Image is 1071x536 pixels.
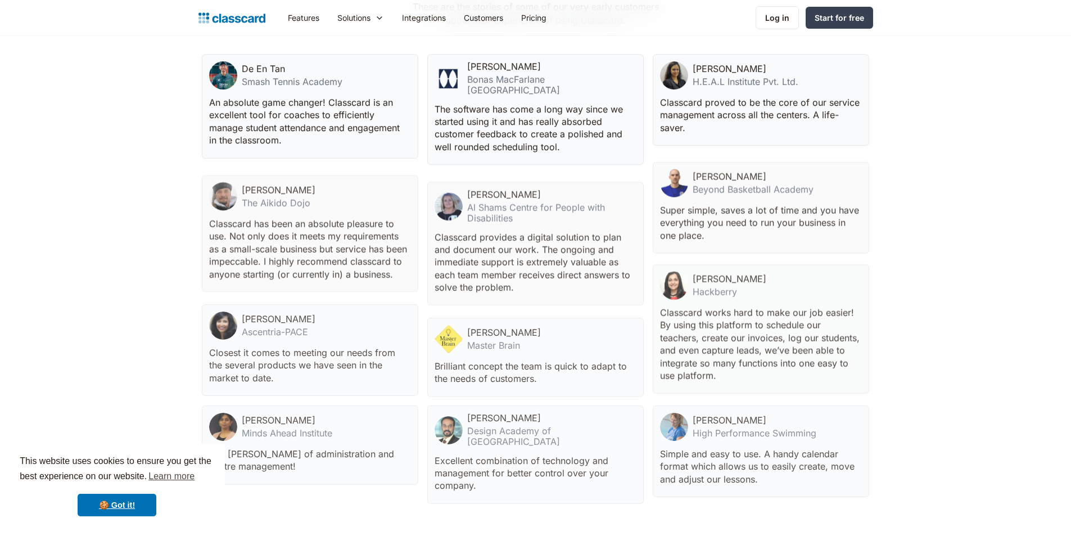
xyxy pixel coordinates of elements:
[660,96,860,134] p: Classcard proved to be the core of our service management across all the centers. A life-saver.
[693,427,816,438] div: High Performance Swimming
[242,76,342,87] div: Smash Tennis Academy
[147,468,196,485] a: learn more about cookies
[435,231,634,294] p: Classcard provides a digital solution to plan and document our work. The ongoing and immediate su...
[660,447,860,485] p: Simple and easy to use. A handy calendar format which allows us to easily create, move and adjust...
[512,5,555,30] a: Pricing
[467,202,636,223] div: Al Shams Centre for People with Disabilities
[198,10,265,26] a: home
[467,413,541,424] div: [PERSON_NAME]
[279,5,328,30] a: Features
[693,415,766,425] div: [PERSON_NAME]
[693,171,766,182] div: [PERSON_NAME]
[242,314,315,325] div: [PERSON_NAME]
[242,184,315,195] div: [PERSON_NAME]
[467,189,541,200] div: [PERSON_NAME]
[806,7,873,29] a: Start for free
[242,198,315,209] div: The Aikido Dojo
[660,204,860,242] p: Super simple, saves a lot of time and you have everything you need to run your business in one pl...
[328,5,393,30] div: Solutions
[242,415,315,425] div: [PERSON_NAME]
[660,307,860,382] p: Classcard works hard to make our job easier! By using this platform to schedule our teachers, cre...
[209,218,409,281] p: Classcard has been an absolute pleasure to use. Not only does it meets my requirements as a small...
[693,184,814,195] div: Beyond Basketball Academy
[467,61,541,72] div: [PERSON_NAME]
[455,5,512,30] a: Customers
[756,6,799,29] a: Log in
[435,454,634,492] p: Excellent combination of technology and management for better control over your company.
[20,454,214,485] span: This website uses cookies to ensure you get the best experience on our website.
[467,327,541,337] div: [PERSON_NAME]
[435,103,634,154] p: The software has come a long way since we started using it and has really absorbed customer feedb...
[467,74,636,96] div: Bonas MacFarlane [GEOGRAPHIC_DATA]
[765,12,789,24] div: Log in
[9,444,225,527] div: cookieconsent
[815,12,864,24] div: Start for free
[467,426,636,447] div: Design Academy of [GEOGRAPHIC_DATA]
[693,287,766,298] div: Hackberry
[693,76,798,87] div: H.E.A.L Institute Pvt. Ltd.
[209,96,409,147] p: An absolute game changer! Classcard is an excellent tool for coaches to efficiently manage studen...
[693,64,766,74] div: [PERSON_NAME]
[393,5,455,30] a: Integrations
[242,327,315,337] div: Ascentria-PACE
[242,64,285,74] div: De En Tan
[693,274,766,285] div: [PERSON_NAME]
[467,340,541,350] div: Master Brain
[242,427,332,438] div: Minds Ahead Institute
[209,447,409,472] p: The [PERSON_NAME] of administration and centre management!
[209,346,409,384] p: Closest it comes to meeting our needs from the several products we have seen in the market to date.
[435,359,634,385] p: Brilliant concept the team is quick to adapt to the needs of customers.
[337,12,370,24] div: Solutions
[78,494,156,516] a: dismiss cookie message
